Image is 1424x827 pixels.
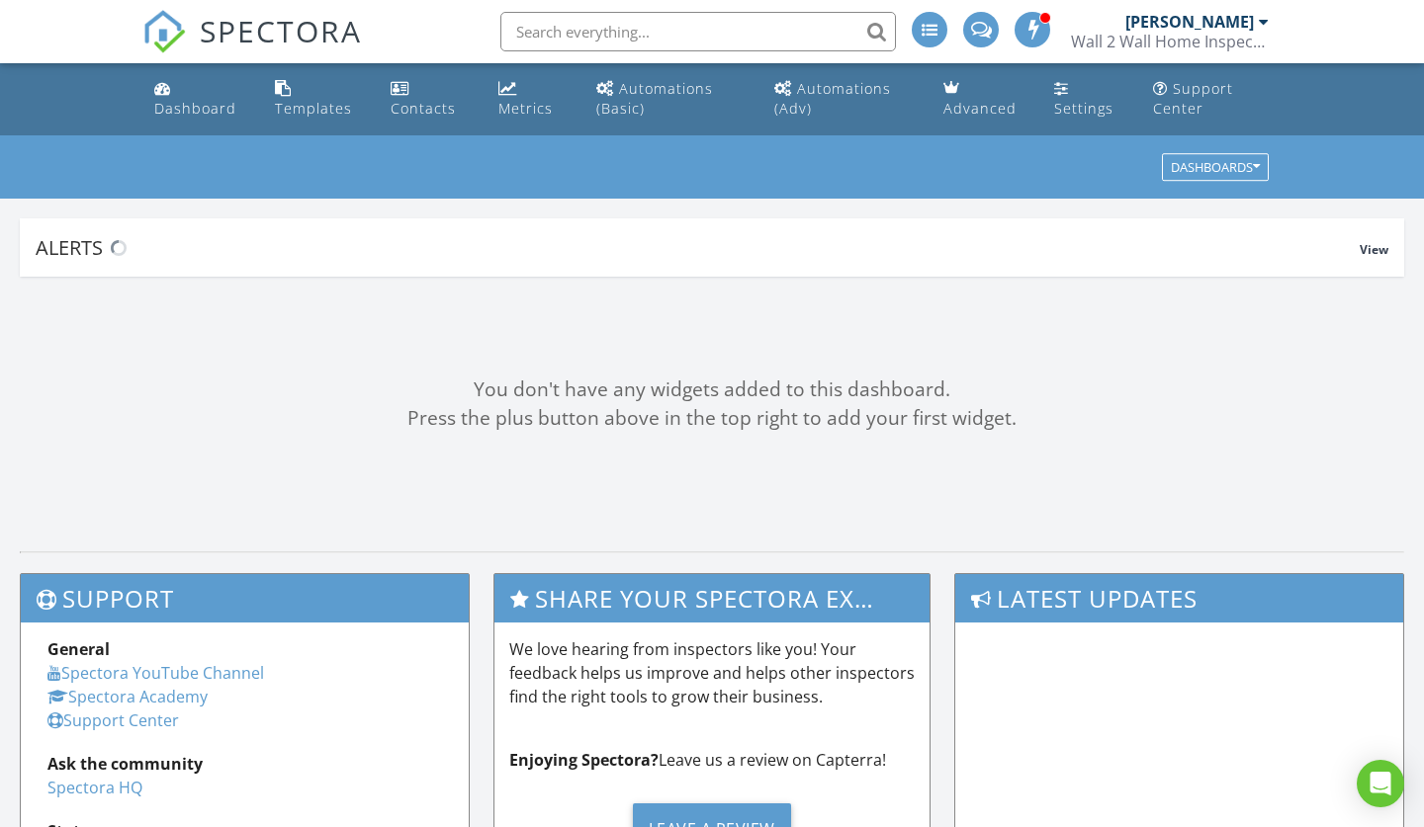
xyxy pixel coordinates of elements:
[498,99,553,118] div: Metrics
[955,574,1403,622] h3: Latest Updates
[588,71,751,127] a: Automations (Basic)
[267,71,367,127] a: Templates
[47,709,179,731] a: Support Center
[509,748,916,772] p: Leave us a review on Capterra!
[383,71,475,127] a: Contacts
[1125,12,1254,32] div: [PERSON_NAME]
[1357,760,1404,807] div: Open Intercom Messenger
[1360,241,1388,258] span: View
[275,99,352,118] div: Templates
[500,12,896,51] input: Search everything...
[391,99,456,118] div: Contacts
[47,752,442,776] div: Ask the community
[494,574,931,622] h3: Share Your Spectora Experience
[47,662,264,684] a: Spectora YouTube Channel
[1071,32,1269,51] div: Wall 2 Wall Home Inspections
[490,71,573,127] a: Metrics
[200,10,362,51] span: SPECTORA
[935,71,1031,127] a: Advanced
[1171,161,1260,175] div: Dashboards
[509,749,659,771] strong: Enjoying Spectora?
[142,10,186,53] img: The Best Home Inspection Software - Spectora
[596,79,713,118] div: Automations (Basic)
[36,234,1360,261] div: Alerts
[774,79,891,118] div: Automations (Adv)
[1145,71,1278,127] a: Support Center
[1054,99,1113,118] div: Settings
[21,574,469,622] h3: Support
[20,375,1404,404] div: You don't have any widgets added to this dashboard.
[1153,79,1233,118] div: Support Center
[154,99,236,118] div: Dashboard
[47,777,142,798] a: Spectora HQ
[509,637,916,708] p: We love hearing from inspectors like you! Your feedback helps us improve and helps other inspecto...
[142,27,362,68] a: SPECTORA
[1046,71,1129,127] a: Settings
[766,71,920,127] a: Automations (Advanced)
[47,686,208,707] a: Spectora Academy
[1162,154,1269,182] button: Dashboards
[20,404,1404,433] div: Press the plus button above in the top right to add your first widget.
[146,71,251,127] a: Dashboard
[47,638,110,660] strong: General
[943,99,1017,118] div: Advanced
